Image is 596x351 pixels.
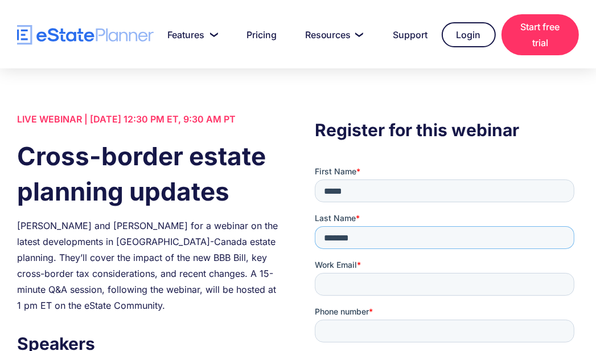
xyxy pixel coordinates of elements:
a: Start free trial [502,14,579,55]
div: [PERSON_NAME] and [PERSON_NAME] for a webinar on the latest developments in [GEOGRAPHIC_DATA]-Can... [17,218,281,313]
a: Support [380,23,436,46]
a: Resources [291,23,374,46]
a: home [17,25,154,45]
a: Login [442,22,496,47]
a: Features [154,23,227,46]
h3: Register for this webinar [315,117,579,143]
div: LIVE WEBINAR | [DATE] 12:30 PM ET, 9:30 AM PT [17,111,281,127]
h1: Cross-border estate planning updates [17,138,281,209]
a: Pricing [233,23,285,46]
